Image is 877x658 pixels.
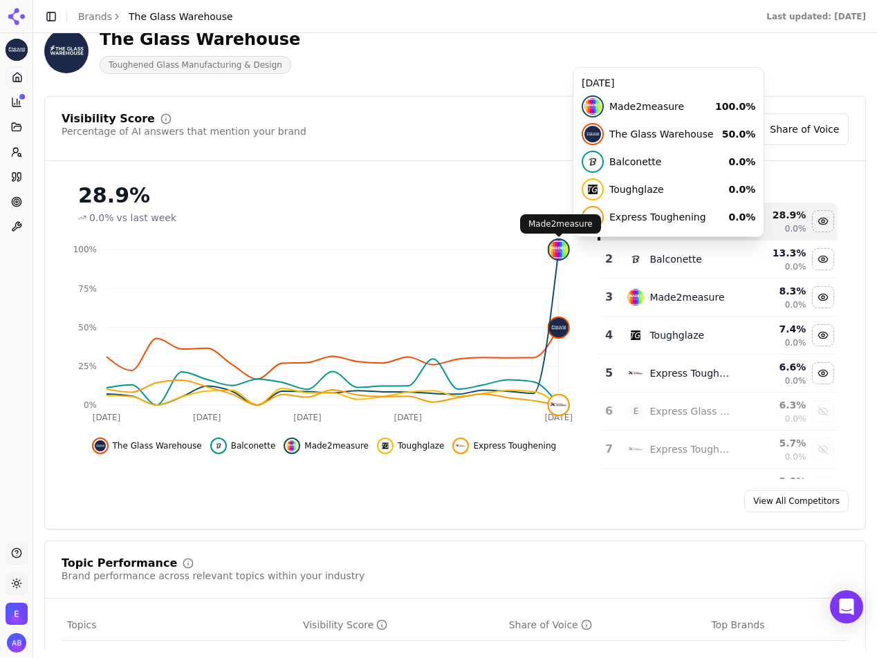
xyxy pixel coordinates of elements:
[84,400,97,410] tspan: 0%
[36,36,98,47] div: Domain: [URL]
[683,117,764,142] button: Visibility Score
[599,203,838,241] tr: 1the glass warehouseThe Glass Warehouse28.9%0.0%Hide the glass warehouse data
[303,618,387,632] div: Visibility Score
[62,569,364,583] div: Brand performance across relevant topics within your industry
[599,431,838,469] tr: 7express toughening ltdExpress Toughening Ltd5.7%0.0%Show express toughening ltd data
[284,438,369,454] button: Hide made2measure data
[649,214,735,228] div: The Glass Warehouse
[509,618,592,632] div: Share of Voice
[627,213,644,229] img: the glass warehouse
[746,208,806,222] div: 28.9 %
[452,438,556,454] button: Hide express toughening data
[549,318,569,337] img: the glass warehouse
[231,440,276,451] span: Balconette
[627,289,644,305] img: made2measure
[398,440,444,451] span: Toughglaze
[746,360,806,374] div: 6.6 %
[746,246,806,260] div: 13.3 %
[606,213,614,229] div: 1
[129,10,233,23] span: The Glass Warehouse
[599,241,838,279] tr: 2balconetteBalconette13.3%0.0%Hide balconette data
[62,113,155,124] div: Visibility Score
[785,413,806,424] span: 0.0%
[604,327,614,344] div: 4
[649,404,735,418] div: Express Glass Warehouse
[812,400,834,422] button: Show express glass warehouse data
[785,375,806,386] span: 0.0%
[604,289,614,305] div: 3
[37,80,48,91] img: tab_domain_overview_orange.svg
[6,39,28,61] img: The Glass Warehouse
[473,440,556,451] span: Express Toughening
[627,403,644,420] span: E
[604,403,614,420] div: 6
[22,36,33,47] img: website_grey.svg
[44,29,89,73] img: The Glass Warehouse
[649,290,724,304] div: Made2measure
[599,469,838,507] tr: 3.0%Show me and my glass data
[604,251,614,267] div: 2
[599,355,838,393] tr: 5express tougheningExpress Toughening6.6%0.0%Hide express toughening data
[100,56,291,74] span: Toughened Glass Manufacturing & Design
[599,317,838,355] tr: 4toughglazeToughglaze7.4%0.0%Hide toughglaze data
[78,284,97,294] tspan: 75%
[62,124,306,138] div: Percentage of AI answers that mention your brand
[649,252,701,266] div: Balconette
[6,603,28,625] button: Open organization switcher
[649,442,735,456] div: Express Toughening Ltd
[504,610,706,641] th: shareOfVoice
[138,80,149,91] img: tab_keywords_by_traffic_grey.svg
[785,337,806,348] span: 0.0%
[73,245,97,254] tspan: 100%
[92,438,202,454] button: Hide the glass warehouse data
[744,490,849,512] a: View All Competitors
[78,10,233,23] nav: breadcrumb
[746,474,806,488] div: 3.0 %
[117,211,177,225] span: vs last week
[627,251,644,267] img: balconette
[95,440,106,451] img: the glass warehouse
[7,633,26,652] img: Adam Blundell
[89,211,114,225] span: 0.0%
[193,413,221,422] tspan: [DATE]
[78,361,97,371] tspan: 25%
[39,22,68,33] div: v 4.0.24
[785,223,806,234] span: 0.0%
[153,82,233,91] div: Keywords by Traffic
[830,590,863,623] div: Open Intercom Messenger
[528,218,593,229] p: Made2measure
[812,324,834,346] button: Hide toughglaze data
[549,240,569,259] img: made2measure
[394,413,423,422] tspan: [DATE]
[812,438,834,460] button: Show express toughening ltd data
[210,438,276,454] button: Hide balconette data
[812,248,834,270] button: Hide balconette data
[711,618,764,632] span: Top Brands
[62,558,177,569] div: Topic Performance
[293,413,322,422] tspan: [DATE]
[380,440,391,451] img: toughglaze
[764,117,845,142] button: Share of Voice
[746,284,806,298] div: 8.3 %
[455,440,466,451] img: express toughening
[812,210,834,232] button: Hide the glass warehouse data
[649,366,735,380] div: Express Toughening
[746,436,806,450] div: 5.7 %
[6,39,28,61] button: Current brand: The Glass Warehouse
[785,261,806,272] span: 0.0%
[297,610,504,641] th: visibilityScore
[7,633,26,652] button: Open user button
[812,286,834,308] button: Hide made2measure data
[53,82,124,91] div: Domain Overview
[604,365,614,382] div: 5
[304,440,369,451] span: Made2measure
[812,476,834,498] button: Show me and my glass data
[113,440,202,451] span: The Glass Warehouse
[213,440,224,451] img: balconette
[78,183,570,208] div: 28.9 %
[599,279,838,317] tr: 3made2measureMade2measure8.3%0.0%Hide made2measure data
[93,413,121,422] tspan: [DATE]
[67,618,97,632] span: Topics
[604,441,614,458] div: 7
[746,398,806,412] div: 6.3 %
